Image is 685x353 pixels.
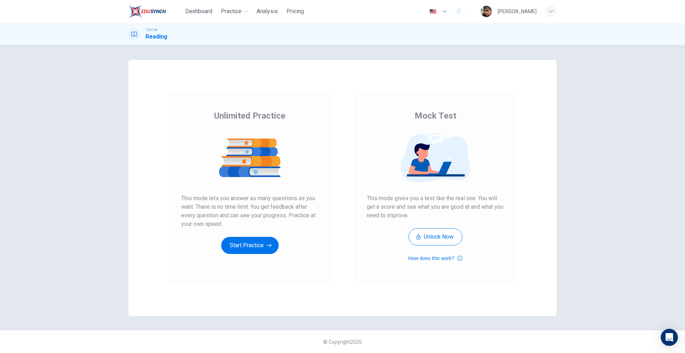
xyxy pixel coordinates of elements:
[146,27,157,32] span: TOEFL®
[254,5,281,18] button: Analysis
[128,4,182,19] a: EduSynch logo
[221,237,279,254] button: Start Practice
[182,5,215,18] button: Dashboard
[428,9,437,14] img: en
[415,110,456,121] span: Mock Test
[185,7,212,16] span: Dashboard
[286,7,304,16] span: Pricing
[409,228,462,245] button: Unlock Now
[323,339,362,345] span: © Copyright 2025
[498,7,537,16] div: [PERSON_NAME]
[661,329,678,346] div: Open Intercom Messenger
[146,32,167,41] h1: Reading
[221,7,242,16] span: Practice
[481,6,492,17] img: Profile picture
[181,194,318,228] span: This mode lets you answer as many questions as you want. There is no time limit. You get feedback...
[257,7,278,16] span: Analysis
[408,254,462,263] button: How does this work?
[284,5,307,18] button: Pricing
[214,110,285,121] span: Unlimited Practice
[128,4,166,19] img: EduSynch logo
[367,194,504,220] span: This mode gives you a test like the real one. You will get a score and see what you are good at a...
[218,5,251,18] button: Practice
